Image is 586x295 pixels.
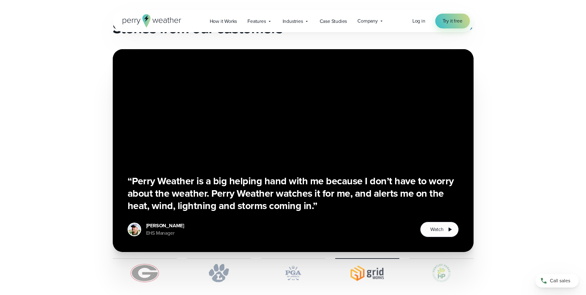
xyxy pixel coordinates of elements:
[535,274,579,288] a: Call sales
[435,14,470,28] a: Try it free
[335,264,399,282] img: Gridworks.svg
[412,17,425,24] span: Log in
[550,277,570,284] span: Call sales
[113,49,474,252] div: slideshow
[129,224,140,235] img: Shane Calloway Headshot
[443,17,462,25] span: Try it free
[113,49,474,252] div: 4 of 5
[210,18,237,25] span: How it Works
[320,18,347,25] span: Case Studies
[430,226,443,233] span: Watch
[113,19,289,37] h2: Stories from our customers
[247,18,266,25] span: Features
[261,264,325,282] img: PGA.svg
[412,17,425,25] a: Log in
[204,15,242,28] a: How it Works
[357,17,378,25] span: Company
[128,175,459,212] h3: “Perry Weather is a big helping hand with me because I don’t have to worry about the weather. Per...
[283,18,303,25] span: Industries
[420,222,458,237] button: Watch
[146,222,184,229] div: [PERSON_NAME]
[314,15,352,28] a: Case Studies
[146,229,184,237] div: EHS Manager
